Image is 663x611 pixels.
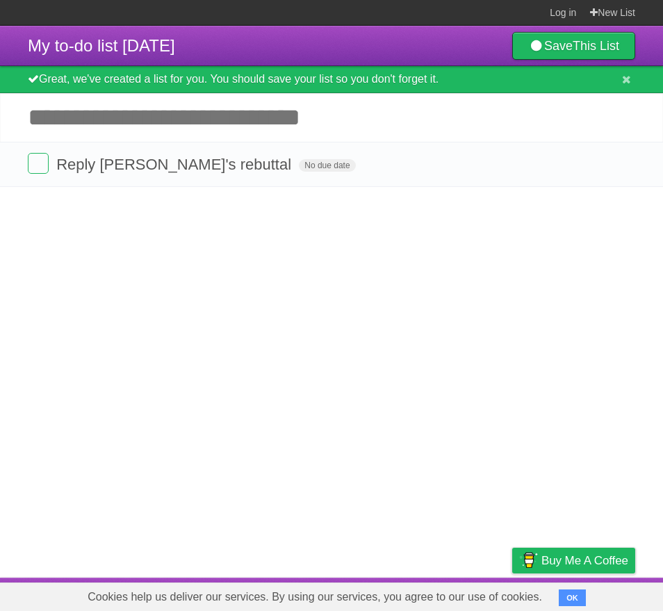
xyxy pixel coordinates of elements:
[519,548,538,572] img: Buy me a coffee
[494,581,530,608] a: Privacy
[327,581,357,608] a: About
[373,581,429,608] a: Developers
[541,548,628,573] span: Buy me a coffee
[512,32,635,60] a: SaveThis List
[550,153,577,176] label: Star task
[28,36,175,55] span: My to-do list [DATE]
[74,583,556,611] span: Cookies help us deliver our services. By using our services, you agree to our use of cookies.
[56,156,295,173] span: Reply [PERSON_NAME]'s rebuttal
[447,581,477,608] a: Terms
[299,159,355,172] span: No due date
[512,548,635,573] a: Buy me a coffee
[573,39,619,53] b: This List
[28,153,49,174] label: Done
[559,589,586,606] button: OK
[548,581,635,608] a: Suggest a feature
